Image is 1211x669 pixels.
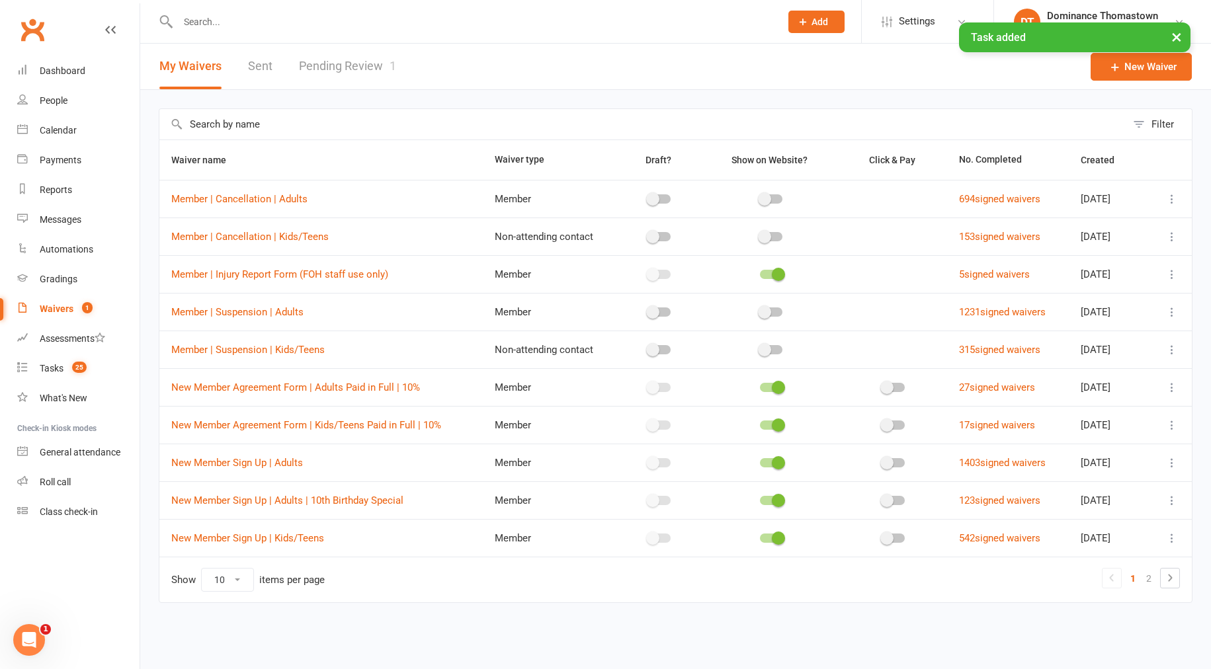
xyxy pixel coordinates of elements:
[159,44,222,89] button: My Waivers
[40,393,87,403] div: What's New
[17,294,140,324] a: Waivers 1
[959,231,1040,243] a: 153signed waivers
[899,7,935,36] span: Settings
[1091,53,1192,81] a: New Waiver
[72,362,87,373] span: 25
[13,624,45,656] iframe: Intercom live chat
[17,497,140,527] a: Class kiosk mode
[959,306,1046,318] a: 1231signed waivers
[483,293,618,331] td: Member
[1141,569,1157,588] a: 2
[1081,155,1129,165] span: Created
[483,368,618,406] td: Member
[171,419,441,431] a: New Member Agreement Form | Kids/Teens Paid in Full | 10%
[40,477,71,487] div: Roll call
[1069,331,1148,368] td: [DATE]
[40,155,81,165] div: Payments
[171,344,325,356] a: Member | Suspension | Kids/Teens
[40,506,98,517] div: Class check-in
[40,274,77,284] div: Gradings
[483,180,618,217] td: Member
[171,494,403,506] a: New Member Sign Up | Adults | 10th Birthday Special
[299,44,396,89] a: Pending Review1
[17,145,140,175] a: Payments
[869,155,915,165] span: Click & Pay
[17,438,140,467] a: General attendance kiosk mode
[959,381,1035,393] a: 27signed waivers
[171,532,324,544] a: New Member Sign Up | Kids/Teens
[1069,481,1148,519] td: [DATE]
[17,383,140,413] a: What's New
[1014,9,1040,35] div: DT
[1069,180,1148,217] td: [DATE]
[1047,22,1174,34] div: Dominance MMA Thomastown
[483,140,618,180] th: Waiver type
[959,494,1040,506] a: 123signed waivers
[1069,519,1148,557] td: [DATE]
[171,306,304,318] a: Member | Suspension | Adults
[40,447,120,457] div: General attendance
[171,193,308,205] a: Member | Cancellation | Adults
[171,155,241,165] span: Waiver name
[40,65,85,76] div: Dashboard
[959,344,1040,356] a: 315signed waivers
[40,624,51,635] span: 1
[40,333,105,344] div: Assessments
[40,95,67,106] div: People
[16,13,49,46] a: Clubworx
[720,152,822,168] button: Show on Website?
[171,152,241,168] button: Waiver name
[171,381,420,393] a: New Member Agreement Form | Adults Paid in Full | 10%
[159,109,1126,139] input: Search by name
[40,363,63,374] div: Tasks
[483,406,618,444] td: Member
[40,303,73,314] div: Waivers
[1069,217,1148,255] td: [DATE]
[1165,22,1189,51] button: ×
[171,268,388,280] a: Member | Injury Report Form (FOH staff use only)
[1151,116,1174,132] div: Filter
[634,152,686,168] button: Draft?
[483,217,618,255] td: Non-attending contact
[959,22,1190,52] div: Task added
[812,17,828,27] span: Add
[483,331,618,368] td: Non-attending contact
[17,56,140,86] a: Dashboard
[17,467,140,497] a: Roll call
[1126,109,1192,139] button: Filter
[483,519,618,557] td: Member
[171,231,329,243] a: Member | Cancellation | Kids/Teens
[1069,293,1148,331] td: [DATE]
[17,175,140,205] a: Reports
[959,193,1040,205] a: 694signed waivers
[17,86,140,116] a: People
[171,457,303,469] a: New Member Sign Up | Adults
[17,264,140,294] a: Gradings
[959,532,1040,544] a: 542signed waivers
[40,244,93,255] div: Automations
[171,568,325,592] div: Show
[646,155,671,165] span: Draft?
[959,419,1035,431] a: 17signed waivers
[1069,406,1148,444] td: [DATE]
[17,235,140,264] a: Automations
[788,11,845,33] button: Add
[1047,10,1174,22] div: Dominance Thomastown
[959,268,1030,280] a: 5signed waivers
[947,140,1069,180] th: No. Completed
[731,155,808,165] span: Show on Website?
[40,125,77,136] div: Calendar
[40,184,72,195] div: Reports
[259,574,325,586] div: items per page
[1069,444,1148,481] td: [DATE]
[1125,569,1141,588] a: 1
[959,457,1046,469] a: 1403signed waivers
[390,59,396,73] span: 1
[857,152,930,168] button: Click & Pay
[1081,152,1129,168] button: Created
[40,214,81,225] div: Messages
[483,444,618,481] td: Member
[174,13,771,31] input: Search...
[17,354,140,383] a: Tasks 25
[82,302,93,313] span: 1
